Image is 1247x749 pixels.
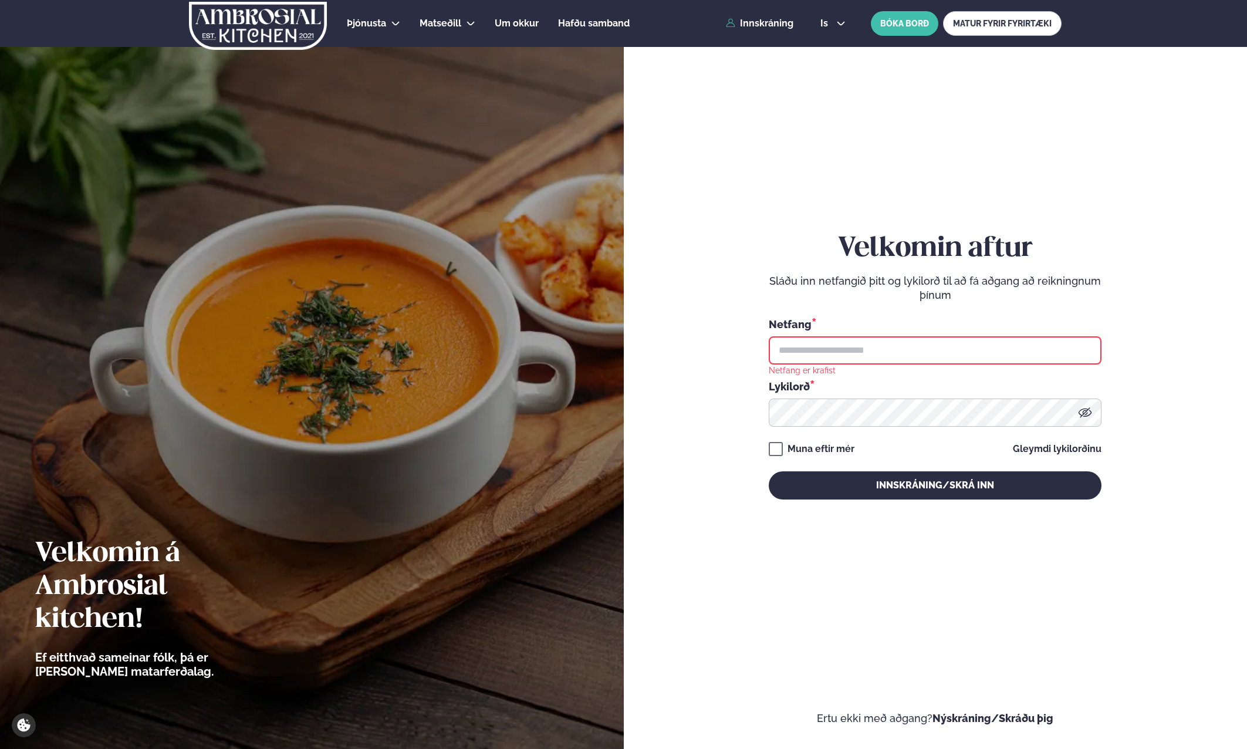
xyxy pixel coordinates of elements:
a: Um okkur [495,16,539,31]
div: Netfang [769,316,1101,332]
a: Matseðill [420,16,461,31]
div: Lykilorð [769,379,1101,394]
span: Þjónusta [347,18,386,29]
p: Sláðu inn netfangið þitt og lykilorð til að fá aðgang að reikningnum þínum [769,274,1101,302]
span: is [820,19,832,28]
a: MATUR FYRIR FYRIRTÆKI [943,11,1062,36]
a: Hafðu samband [558,16,630,31]
span: Matseðill [420,18,461,29]
a: Gleymdi lykilorðinu [1013,444,1101,454]
button: is [811,19,855,28]
button: BÓKA BORÐ [871,11,938,36]
a: Cookie settings [12,713,36,737]
p: Ertu ekki með aðgang? [659,711,1212,726]
button: Innskráning/Skrá inn [769,471,1101,500]
h2: Velkomin á Ambrosial kitchen! [35,538,279,636]
a: Innskráning [726,18,793,29]
span: Um okkur [495,18,539,29]
img: logo [188,2,328,50]
h2: Velkomin aftur [769,232,1101,265]
div: Netfang er krafist [769,365,836,375]
span: Hafðu samband [558,18,630,29]
p: Ef eitthvað sameinar fólk, þá er [PERSON_NAME] matarferðalag. [35,650,279,679]
a: Nýskráning/Skráðu þig [932,712,1053,724]
a: Þjónusta [347,16,386,31]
